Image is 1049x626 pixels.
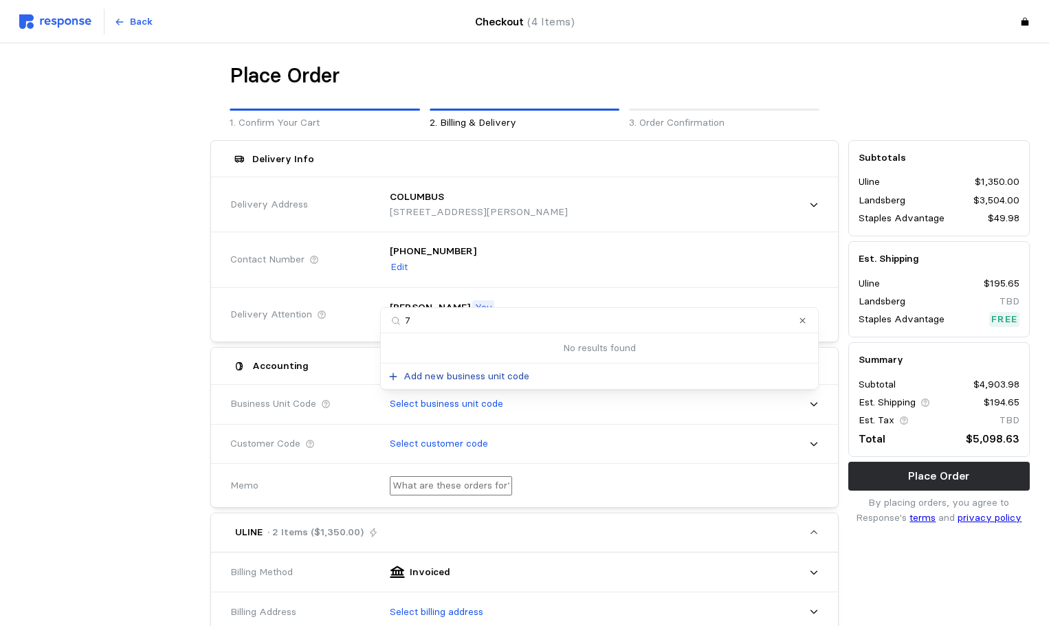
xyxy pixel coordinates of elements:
[252,152,314,166] h5: Delivery Info
[390,190,444,205] p: COLUMBUS
[859,377,896,392] p: Subtotal
[230,115,420,131] p: 1. Confirm Your Cart
[404,369,529,384] p: Add new business unit code
[383,336,815,361] div: No results found
[390,259,408,276] button: Edit
[1000,294,1019,309] p: TBD
[381,308,818,333] input: Search
[230,605,296,620] span: Billing Address
[859,175,880,190] p: Uline
[859,395,916,410] p: Est. Shipping
[975,175,1019,190] p: $1,350.00
[230,396,316,412] span: Business Unit Code
[230,252,305,267] span: Contact Number
[230,307,312,322] span: Delivery Attention
[848,495,1030,525] p: By placing orders, you agree to Response's and
[235,525,263,540] p: ULINE
[211,513,838,552] button: ULINE· 2 Items ($1,350.00)
[859,413,894,428] p: Est. Tax
[130,14,153,30] p: Back
[966,430,1019,447] p: $5,098.63
[984,276,1019,291] p: $195.65
[390,605,483,620] p: Select billing address
[388,368,530,385] button: Add new business unit code
[230,565,293,580] span: Billing Method
[909,511,936,524] a: terms
[390,205,568,220] p: [STREET_ADDRESS][PERSON_NAME]
[984,395,1019,410] p: $194.65
[390,244,476,259] p: [PHONE_NUMBER]
[390,396,503,412] p: Select business unit code
[390,436,488,451] p: Select customer code
[230,63,340,89] h1: Place Order
[859,312,945,327] p: Staples Advantage
[859,276,880,291] p: Uline
[859,353,1019,367] h5: Summary
[988,211,1019,226] p: $49.98
[859,193,905,208] p: Landsberg
[973,377,1019,392] p: $4,903.98
[410,565,450,580] p: Invoiced
[390,260,408,275] p: Edit
[1000,413,1019,428] p: TBD
[267,525,364,540] p: · 2 Items ($1,350.00)
[19,14,91,29] img: svg%3e
[859,430,885,447] p: Total
[430,115,620,131] p: 2. Billing & Delivery
[475,13,575,30] h4: Checkout
[859,211,945,226] p: Staples Advantage
[796,314,809,327] button: Clear value
[973,193,1019,208] p: $3,504.00
[859,251,1019,266] h5: Est. Shipping
[908,467,969,484] p: Place Order
[859,294,905,309] p: Landsberg
[991,312,1017,327] p: Free
[475,300,492,315] p: You
[107,9,160,35] button: Back
[958,511,1022,524] a: privacy policy
[230,197,308,212] span: Delivery Address
[230,478,258,493] span: Memo
[848,462,1030,491] button: Place Order
[390,300,470,315] p: [PERSON_NAME]
[230,436,300,451] span: Customer Code
[859,150,1019,165] h5: Subtotals
[527,15,575,28] span: (4 Items)
[252,359,309,373] h5: Accounting
[629,115,819,131] p: 3. Order Confirmation
[390,476,512,495] input: What are these orders for?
